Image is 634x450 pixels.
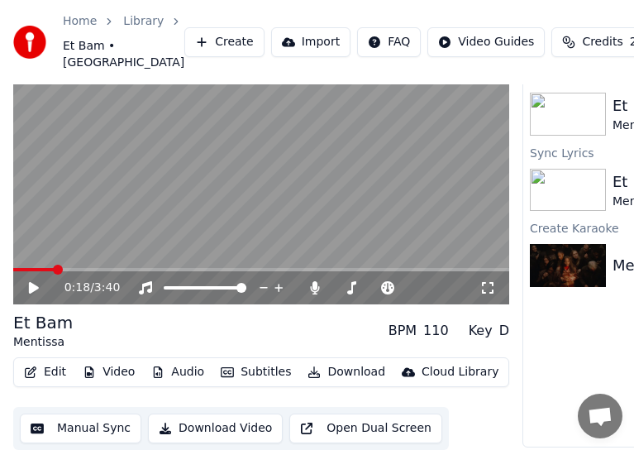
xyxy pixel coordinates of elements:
[13,26,46,59] img: youka
[289,414,442,443] button: Open Dual Screen
[94,280,120,296] span: 3:40
[17,361,73,384] button: Edit
[271,27,350,57] button: Import
[145,361,211,384] button: Audio
[422,364,498,381] div: Cloud Library
[389,321,417,341] div: BPM
[427,27,545,57] button: Video Guides
[301,361,392,384] button: Download
[76,361,141,384] button: Video
[64,280,90,296] span: 0:18
[63,38,184,71] span: Et Bam • [GEOGRAPHIC_DATA]
[578,394,622,438] div: Open chat
[423,321,449,341] div: 110
[214,361,298,384] button: Subtitles
[13,311,73,334] div: Et Bam
[184,27,265,57] button: Create
[582,34,622,50] span: Credits
[357,27,421,57] button: FAQ
[499,321,509,341] div: D
[63,13,184,71] nav: breadcrumb
[20,414,141,443] button: Manual Sync
[469,321,493,341] div: Key
[13,334,73,351] div: Mentissa
[64,280,104,296] div: /
[63,13,97,30] a: Home
[123,13,164,30] a: Library
[148,414,283,443] button: Download Video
